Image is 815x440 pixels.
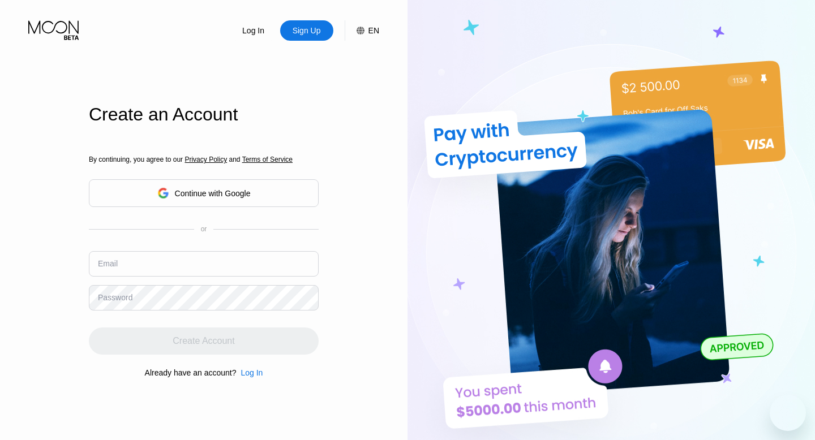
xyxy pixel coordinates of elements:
[280,20,333,41] div: Sign Up
[98,259,118,268] div: Email
[175,189,251,198] div: Continue with Google
[241,368,263,377] div: Log In
[770,395,806,431] iframe: 启动消息传送窗口的按钮
[185,156,227,163] span: Privacy Policy
[242,156,293,163] span: Terms of Service
[201,225,207,233] div: or
[345,20,379,41] div: EN
[291,25,322,36] div: Sign Up
[98,293,132,302] div: Password
[89,179,319,207] div: Continue with Google
[227,20,280,41] div: Log In
[89,104,319,125] div: Create an Account
[227,156,242,163] span: and
[145,368,237,377] div: Already have an account?
[236,368,263,377] div: Log In
[89,156,319,163] div: By continuing, you agree to our
[241,25,265,36] div: Log In
[368,26,379,35] div: EN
